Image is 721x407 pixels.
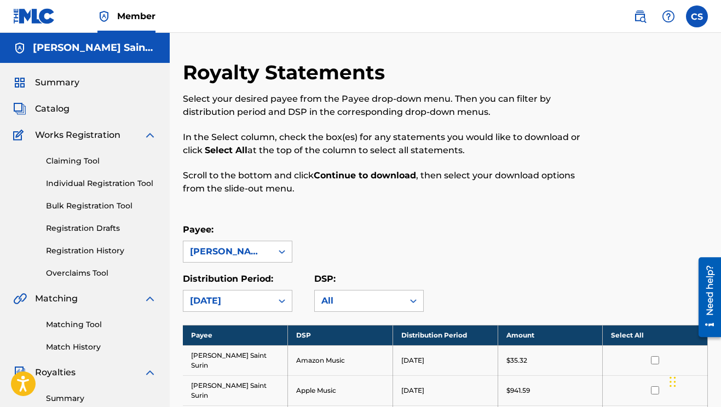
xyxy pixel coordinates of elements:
div: [PERSON_NAME] Saint Surin [190,245,266,258]
label: Distribution Period: [183,274,273,284]
span: Works Registration [35,129,120,142]
a: Registration History [46,245,157,257]
a: Overclaims Tool [46,268,157,279]
img: search [633,10,647,23]
p: Scroll to the bottom and click , then select your download options from the slide-out menu. [183,169,587,195]
div: User Menu [686,5,708,27]
p: Select your desired payee from the Payee drop-down menu. Then you can filter by distribution peri... [183,92,587,119]
p: $941.59 [506,386,530,396]
a: Match History [46,341,157,353]
iframe: Chat Widget [666,354,721,407]
th: Payee [183,325,288,345]
strong: Continue to download [314,170,416,181]
span: Member [117,10,155,22]
img: Royalties [13,366,26,379]
span: Summary [35,76,79,89]
td: [PERSON_NAME] Saint Surin [183,375,288,405]
td: [DATE] [393,375,498,405]
div: All [321,294,397,307]
th: Select All [603,325,708,345]
h5: Caleb Nathan Saint Surin [33,42,157,54]
div: Drag [670,365,676,398]
img: Works Registration [13,129,27,142]
a: Individual Registration Tool [46,178,157,189]
th: DSP [288,325,393,345]
img: Matching [13,292,27,305]
a: Public Search [629,5,651,27]
a: SummarySummary [13,76,79,89]
td: [PERSON_NAME] Saint Surin [183,345,288,375]
a: Bulk Registration Tool [46,200,157,212]
td: [DATE] [393,345,498,375]
img: Accounts [13,42,26,55]
img: Summary [13,76,26,89]
div: Help [657,5,679,27]
img: Catalog [13,102,26,115]
p: In the Select column, check the box(es) for any statements you would like to download or click at... [183,131,587,157]
h2: Royalty Statements [183,60,390,85]
a: Summary [46,393,157,404]
img: expand [143,366,157,379]
strong: Select All [205,145,247,155]
th: Amount [498,325,603,345]
td: Apple Music [288,375,393,405]
span: Matching [35,292,78,305]
th: Distribution Period [393,325,498,345]
img: help [662,10,675,23]
a: CatalogCatalog [13,102,70,115]
img: MLC Logo [13,8,55,24]
label: DSP: [314,274,336,284]
img: expand [143,129,157,142]
span: Catalog [35,102,70,115]
a: Registration Drafts [46,223,157,234]
div: [DATE] [190,294,266,307]
a: Claiming Tool [46,155,157,167]
img: expand [143,292,157,305]
label: Payee: [183,224,214,235]
td: Amazon Music [288,345,393,375]
img: Top Rightsholder [97,10,111,23]
iframe: Resource Center [690,251,721,344]
a: Matching Tool [46,319,157,330]
p: $35.32 [506,356,527,365]
span: Royalties [35,366,76,379]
